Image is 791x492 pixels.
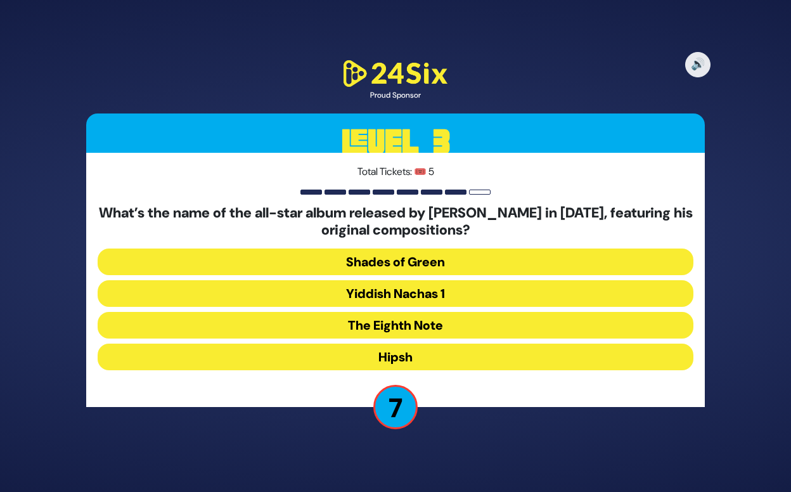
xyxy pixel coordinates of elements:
[98,312,693,339] button: The Eighth Note
[98,164,693,179] p: Total Tickets: 🎟️ 5
[86,113,705,171] h3: Level 3
[98,205,693,238] h5: What’s the name of the all-star album released by [PERSON_NAME] in [DATE], featuring his original...
[338,58,453,90] img: 24Six
[373,385,418,429] p: 7
[98,249,693,275] button: Shades of Green
[685,52,711,77] button: 🔊
[98,280,693,307] button: Yiddish Nachas 1
[338,89,453,101] div: Proud Sponsor
[98,344,693,370] button: Hipsh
